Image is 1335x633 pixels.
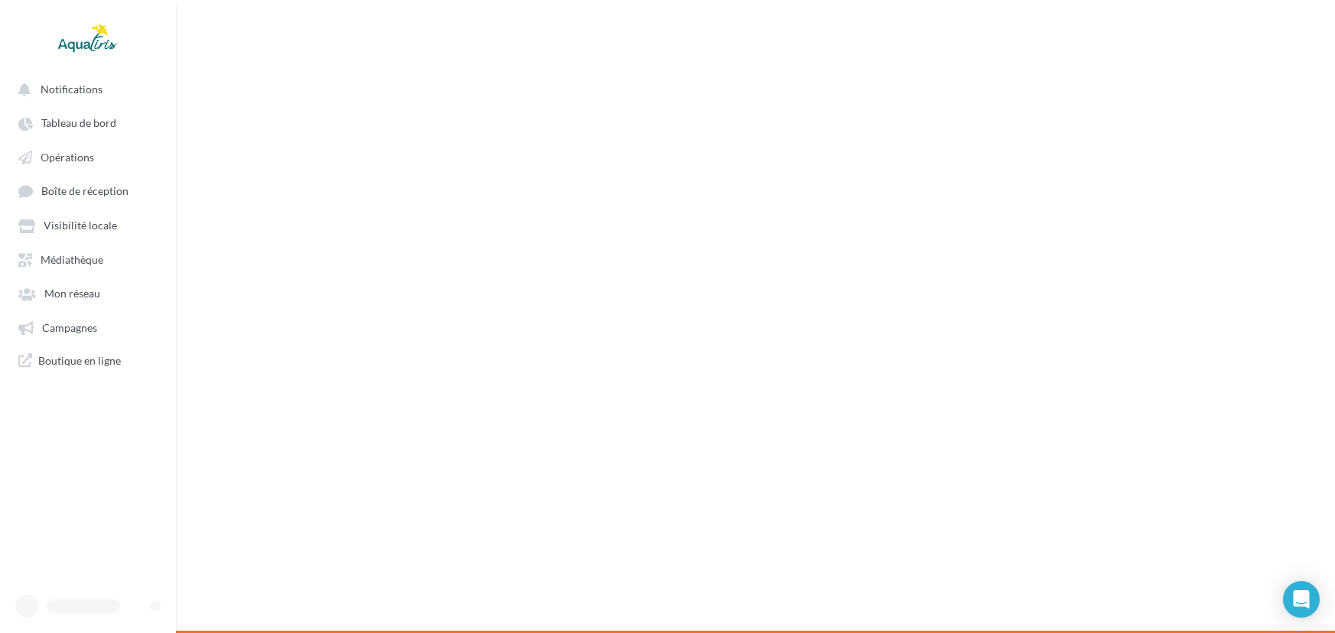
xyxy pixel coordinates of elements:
[41,83,103,96] span: Notifications
[38,353,121,368] span: Boutique en ligne
[41,253,103,266] span: Médiathèque
[41,185,129,198] span: Boîte de réception
[41,117,116,130] span: Tableau de bord
[9,245,167,273] a: Médiathèque
[44,287,100,300] span: Mon réseau
[9,211,167,239] a: Visibilité locale
[9,109,167,136] a: Tableau de bord
[1283,581,1320,618] div: Open Intercom Messenger
[9,177,167,205] a: Boîte de réception
[44,219,117,232] span: Visibilité locale
[42,321,97,334] span: Campagnes
[41,151,94,164] span: Opérations
[9,313,167,341] a: Campagnes
[9,279,167,307] a: Mon réseau
[9,347,167,374] a: Boutique en ligne
[9,143,167,170] a: Opérations
[9,75,161,102] button: Notifications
